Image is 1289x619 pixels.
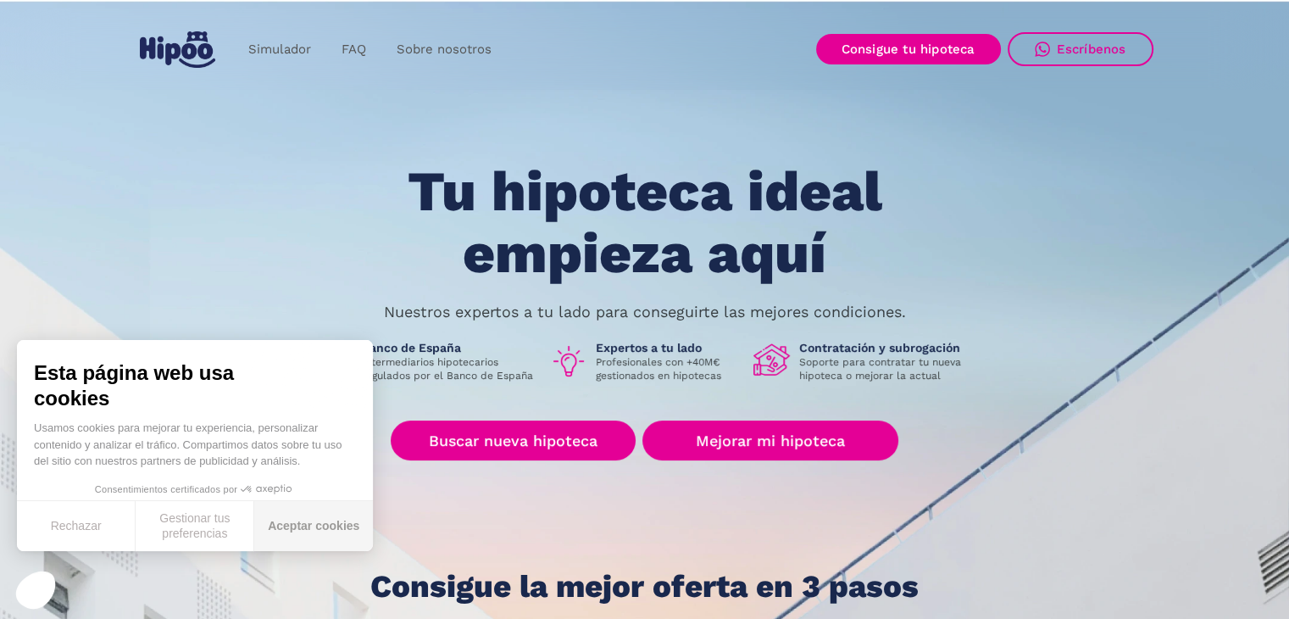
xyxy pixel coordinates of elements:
p: Intermediarios hipotecarios regulados por el Banco de España [362,355,536,382]
p: Profesionales con +40M€ gestionados en hipotecas [596,355,740,382]
a: Buscar nueva hipoteca [391,421,636,460]
p: Soporte para contratar tu nueva hipoteca o mejorar la actual [799,355,974,382]
a: Simulador [233,33,326,66]
a: FAQ [326,33,381,66]
h1: Expertos a tu lado [596,340,740,355]
h1: Consigue la mejor oferta en 3 pasos [370,570,919,604]
div: Escríbenos [1057,42,1126,57]
a: Mejorar mi hipoteca [642,421,897,460]
a: home [136,25,219,75]
a: Escríbenos [1008,32,1153,66]
h1: Contratación y subrogación [799,340,974,355]
h1: Tu hipoteca ideal empieza aquí [323,161,965,284]
p: Nuestros expertos a tu lado para conseguirte las mejores condiciones. [384,305,906,319]
a: Consigue tu hipoteca [816,34,1001,64]
a: Sobre nosotros [381,33,507,66]
h1: Banco de España [362,340,536,355]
